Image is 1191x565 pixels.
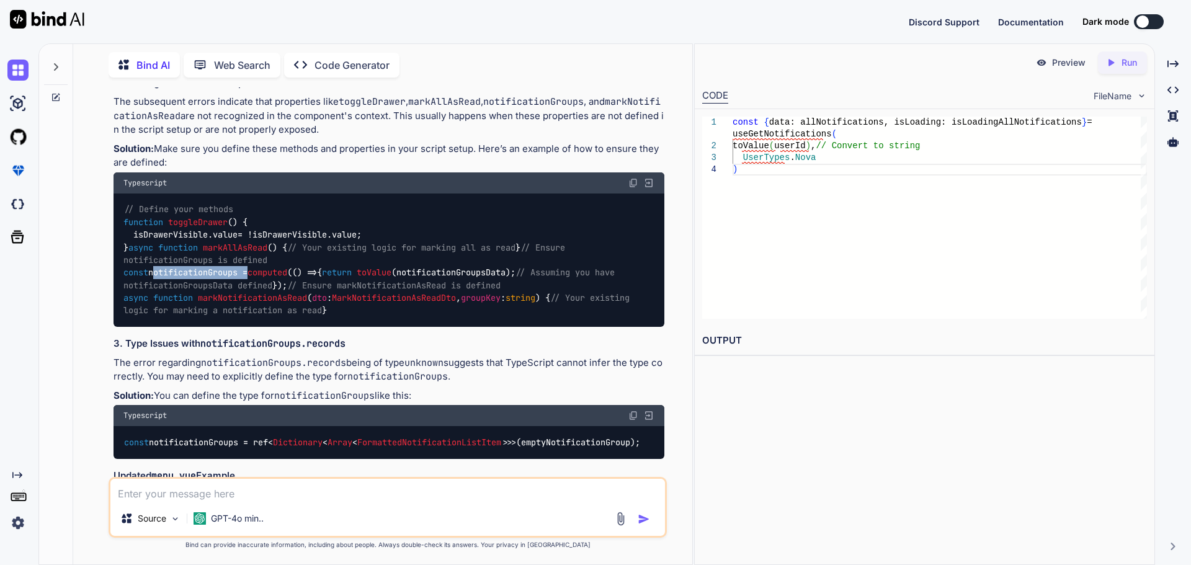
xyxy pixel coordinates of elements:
[123,203,635,317] code: ( ) { isDrawerVisible. = !isDrawerVisible. ; } ( ) { } notificationGroups = ( { (notificationGrou...
[7,93,29,114] img: ai-studio
[1052,56,1086,69] p: Preview
[114,389,154,401] strong: Solution:
[638,513,650,525] img: icon
[203,242,267,253] span: markAllAsRead
[123,411,167,420] span: Typescript
[506,292,535,303] span: string
[114,469,664,483] h3: Updated Example
[198,292,307,303] span: markNotificationAsRead
[194,512,206,525] img: GPT-4o mini
[273,437,323,448] span: Dictionary
[151,469,196,482] code: menu.vue
[702,164,716,176] div: 4
[743,153,790,162] span: UserTypes
[628,411,638,420] img: copy
[357,267,391,278] span: toValue
[357,437,501,448] span: FormattedNotificationListItem
[408,96,481,108] code: markAllAsRead
[287,280,501,291] span: // Ensure markNotificationAsRead is defined
[7,160,29,181] img: premium
[998,17,1064,27] span: Documentation
[153,292,193,303] span: function
[733,141,769,151] span: toValue
[123,178,167,188] span: Typescript
[213,229,238,241] span: value
[287,242,515,253] span: // Your existing logic for marking all as read
[1122,56,1137,69] p: Run
[211,512,264,525] p: GPT-4o min..
[643,177,654,189] img: Open in Browser
[114,96,661,122] code: markNotificationAsRead
[332,292,456,303] span: MarkNotificationAsReadDto
[123,436,641,449] code: notificationGroups = ref< < < >>>(emptyNotificationGroup);
[124,437,149,448] span: const
[628,178,638,188] img: copy
[909,17,979,27] span: Discord Support
[461,292,501,303] span: groupKey
[733,129,832,139] span: useGetNotifications
[1094,90,1131,102] span: FileName
[10,10,84,29] img: Bind AI
[613,512,628,526] img: attachment
[7,127,29,148] img: githubLight
[158,242,198,253] span: function
[201,357,346,369] code: notificationGroups.records
[643,410,654,421] img: Open in Browser
[114,356,664,384] p: The error regarding being of type suggests that TypeScript cannot infer the type correctly. You m...
[831,129,836,139] span: (
[128,242,153,253] span: async
[114,389,664,403] p: You can define the type for like this:
[312,292,535,303] span: : , :
[339,96,406,108] code: toggleDrawer
[483,96,584,108] code: notificationGroups
[123,292,148,303] span: async
[114,95,664,137] p: The subsequent errors indicate that properties like , , , and are not recognized in the component...
[769,117,1024,127] span: data: allNotifications, isLoading: isLoadingAllNo
[1087,117,1092,127] span: =
[347,370,448,383] code: notificationGroups
[292,267,317,278] span: () =>
[774,141,805,151] span: userId
[114,143,154,154] strong: Solution:
[328,437,352,448] span: Array
[138,512,166,525] p: Source
[109,540,667,549] p: Bind can provide inaccurate information, including about people. Always double-check its answers....
[764,117,769,127] span: {
[733,164,738,174] span: )
[7,60,29,81] img: chat
[702,152,716,164] div: 3
[1036,57,1047,68] img: preview
[7,512,29,533] img: settings
[314,58,390,73] p: Code Generator
[805,141,810,151] span: )
[769,141,774,151] span: (
[816,141,920,151] span: // Convert to string
[811,141,816,151] span: ,
[998,16,1064,29] button: Documentation
[909,16,979,29] button: Discord Support
[312,292,327,303] span: dto
[7,194,29,215] img: darkCloudIdeIcon
[1082,117,1087,127] span: }
[790,153,795,162] span: .
[1082,16,1129,28] span: Dark mode
[114,142,664,170] p: Make sure you define these methods and properties in your script setup. Here’s an example of how ...
[702,89,728,104] div: CODE
[200,337,346,350] code: notificationGroups.records
[123,267,148,278] span: const
[702,140,716,152] div: 2
[214,58,270,73] p: Web Search
[1024,117,1081,127] span: tifications
[795,153,816,162] span: Nova
[123,292,635,316] span: // Your existing logic for marking a notification as read
[733,117,759,127] span: const
[123,242,570,265] span: // Ensure notificationGroups is defined
[114,337,664,351] h3: 3. Type Issues with
[136,58,170,73] p: Bind AI
[124,204,233,215] span: // Define your methods
[274,389,375,402] code: notificationGroups
[322,267,352,278] span: return
[123,216,163,228] span: function
[170,514,181,524] img: Pick Models
[332,229,357,241] span: value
